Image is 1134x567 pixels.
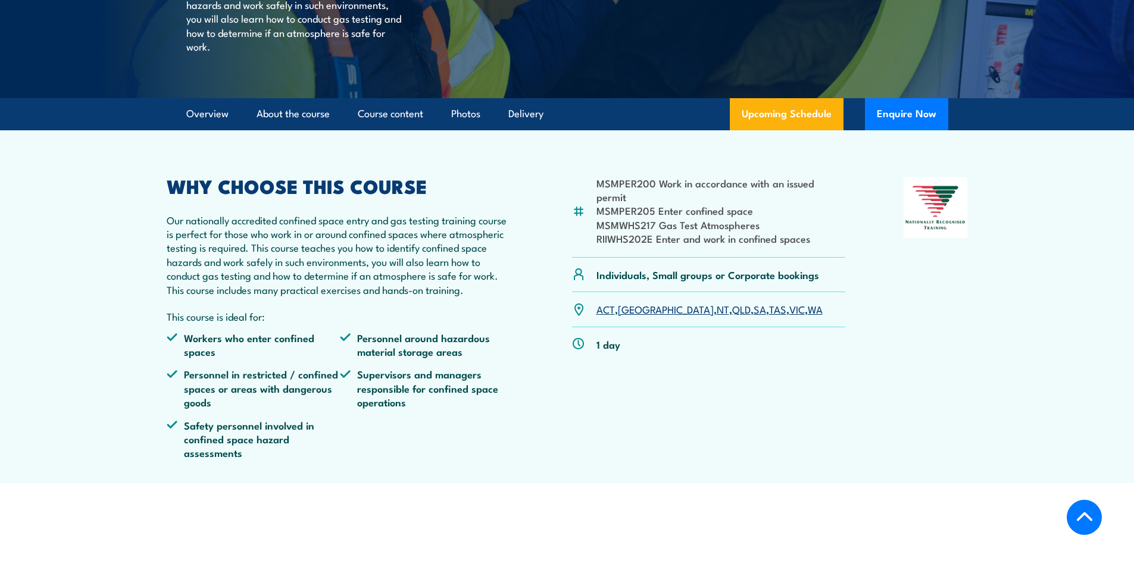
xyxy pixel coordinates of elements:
[167,331,340,359] li: Workers who enter confined spaces
[167,309,514,323] p: This course is ideal for:
[186,98,229,130] a: Overview
[508,98,543,130] a: Delivery
[167,177,514,194] h2: WHY CHOOSE THIS COURSE
[596,218,846,231] li: MSMWHS217 Gas Test Atmospheres
[730,98,844,130] a: Upcoming Schedule
[754,302,766,316] a: SA
[167,213,514,296] p: Our nationally accredited confined space entry and gas testing training course is perfect for tho...
[717,302,729,316] a: NT
[596,302,823,316] p: , , , , , , ,
[596,176,846,204] li: MSMPER200 Work in accordance with an issued permit
[789,302,805,316] a: VIC
[596,268,819,281] p: Individuals, Small groups or Corporate bookings
[596,302,615,316] a: ACT
[865,98,948,130] button: Enquire Now
[769,302,786,316] a: TAS
[340,331,514,359] li: Personnel around hazardous material storage areas
[451,98,480,130] a: Photos
[596,203,846,217] li: MSMPER205 Enter confined space
[167,367,340,409] li: Personnel in restricted / confined spaces or areas with dangerous goods
[618,302,714,316] a: [GEOGRAPHIC_DATA]
[904,177,968,238] img: Nationally Recognised Training logo.
[808,302,823,316] a: WA
[257,98,330,130] a: About the course
[358,98,423,130] a: Course content
[732,302,751,316] a: QLD
[596,337,620,351] p: 1 day
[596,231,846,245] li: RIIWHS202E Enter and work in confined spaces
[340,367,514,409] li: Supervisors and managers responsible for confined space operations
[167,418,340,460] li: Safety personnel involved in confined space hazard assessments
